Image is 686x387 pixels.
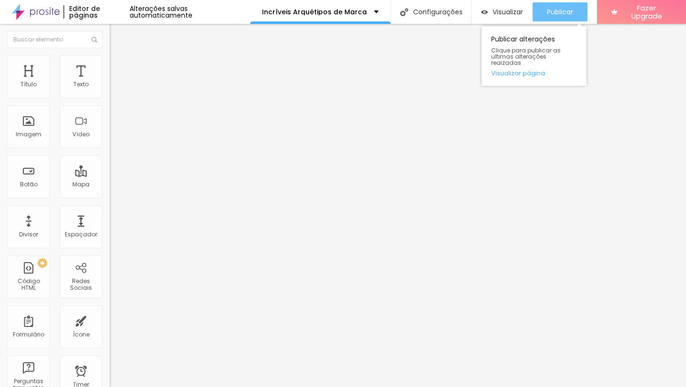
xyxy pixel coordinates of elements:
div: Espaçador [65,231,97,238]
span: Publicar [547,8,573,16]
span: Clique para publicar as ultimas alterações reaizadas [491,47,577,66]
iframe: Editor [110,24,686,387]
a: Visualizar página [491,70,577,76]
div: Botão [20,181,38,188]
div: Formulário [13,331,44,338]
p: Incríveis Arquétipos de Marca [262,9,367,15]
button: Publicar [533,2,587,21]
div: Divisor [19,231,38,238]
div: Texto [73,81,89,88]
span: Visualizar [493,8,523,16]
div: Redes Sociais [62,278,100,292]
div: Ícone [73,331,90,338]
div: Alterações salvas automaticamente [130,5,250,19]
button: Visualizar [472,2,532,21]
div: Vídeo [72,131,90,138]
div: Mapa [72,181,90,188]
input: Buscar elemento [7,31,102,48]
img: view-1.svg [481,8,487,16]
span: Fazer Upgrade [621,4,672,20]
div: Imagem [16,131,41,138]
img: Icone [91,37,97,42]
img: Icone [400,8,408,16]
div: Código HTML [10,278,47,292]
div: Publicar alterações [482,26,586,86]
div: Editor de páginas [63,5,130,19]
div: Título [20,81,37,88]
